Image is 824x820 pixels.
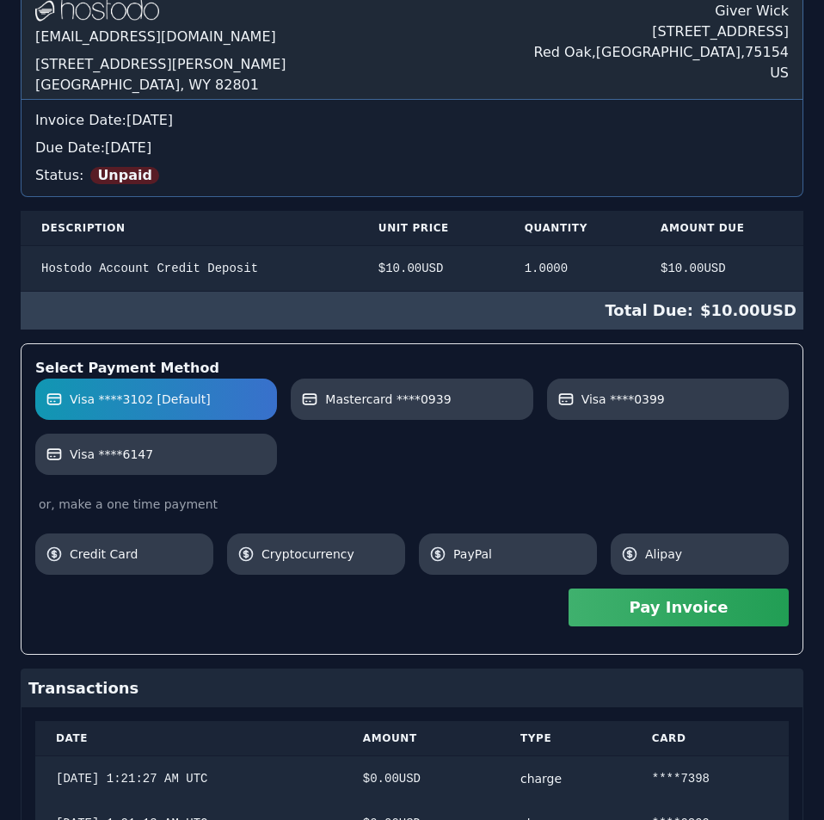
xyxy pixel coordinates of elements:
[504,211,640,246] th: Quantity
[500,721,631,756] th: Type
[35,138,789,158] div: Due Date: [DATE]
[569,589,789,626] button: Pay Invoice
[640,211,803,246] th: Amount Due
[525,260,619,277] div: 1.0000
[35,721,342,756] th: Date
[22,669,802,707] div: Transactions
[363,770,479,787] div: $ 0.00 USD
[453,546,587,563] span: PayPal
[358,211,504,246] th: Unit Price
[534,22,789,42] div: [STREET_ADDRESS]
[534,63,789,83] div: US
[35,496,789,513] div: or, make a one time payment
[21,211,358,246] th: Description
[35,75,286,96] div: [GEOGRAPHIC_DATA], WY 82801
[35,110,789,131] div: Invoice Date: [DATE]
[261,546,395,563] span: Cryptocurrency
[35,54,286,75] div: [STREET_ADDRESS][PERSON_NAME]
[35,23,286,54] div: [EMAIL_ADDRESS][DOMAIN_NAME]
[605,299,700,323] span: Total Due:
[21,292,803,330] div: $ 10.00 USD
[645,546,778,563] span: Alipay
[342,721,500,756] th: Amount
[661,260,783,277] div: $ 10.00 USD
[378,260,483,277] div: $ 10.00 USD
[35,158,789,186] div: Status:
[631,721,789,756] th: Card
[35,358,789,379] div: Select Payment Method
[70,391,211,408] span: Visa ****3102 [Default]
[70,546,203,563] span: Credit Card
[41,260,337,277] div: Hostodo Account Credit Deposit
[534,42,789,63] div: Red Oak , [GEOGRAPHIC_DATA] , 75154
[56,770,322,787] div: [DATE] 1:21:27 AM UTC
[90,167,159,184] span: Unpaid
[520,770,611,787] div: charge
